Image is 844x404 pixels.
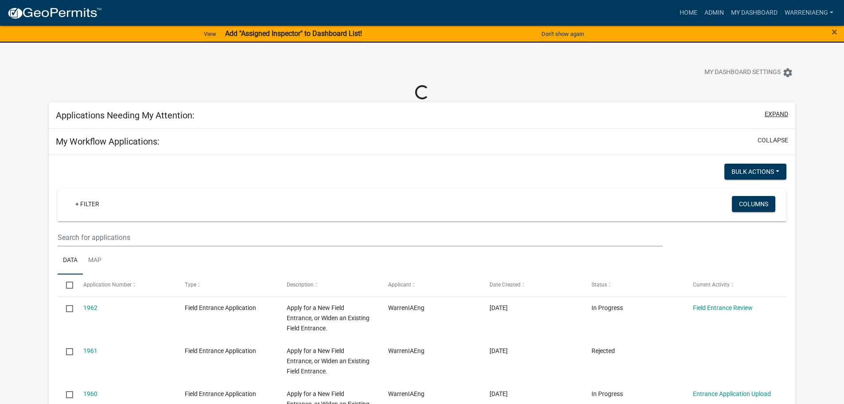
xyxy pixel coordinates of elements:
[185,390,256,397] span: Field Entrance Application
[83,390,97,397] a: 1960
[225,29,362,38] strong: Add "Assigned Inspector" to Dashboard List!
[685,275,786,296] datatable-header-cell: Current Activity
[287,282,314,288] span: Description
[68,196,106,212] a: + Filter
[58,247,83,275] a: Data
[727,4,781,21] a: My Dashboard
[388,282,411,288] span: Applicant
[75,275,176,296] datatable-header-cell: Application Number
[693,390,771,397] a: Entrance Application Upload
[781,4,837,21] a: WarrenIAEng
[490,304,508,311] span: 07/23/2025
[704,67,781,78] span: My Dashboard Settings
[490,390,508,397] span: 07/15/2025
[832,26,837,38] span: ×
[583,275,685,296] datatable-header-cell: Status
[732,196,775,212] button: Columns
[185,304,256,311] span: Field Entrance Application
[83,247,107,275] a: Map
[83,282,132,288] span: Application Number
[200,27,220,41] a: View
[287,304,369,332] span: Apply for a New Field Entrance, or Widen an Existing Field Entrance.
[724,164,786,180] button: Bulk Actions
[591,304,623,311] span: In Progress
[388,390,424,397] span: WarrenIAEng
[782,67,793,78] i: settings
[591,282,607,288] span: Status
[591,347,615,354] span: Rejected
[481,275,583,296] datatable-header-cell: Date Created
[185,282,196,288] span: Type
[765,110,788,119] button: expand
[701,4,727,21] a: Admin
[56,136,159,147] h5: My Workflow Applications:
[58,275,74,296] datatable-header-cell: Select
[176,275,278,296] datatable-header-cell: Type
[832,27,837,37] button: Close
[278,275,379,296] datatable-header-cell: Description
[490,347,508,354] span: 07/15/2025
[591,390,623,397] span: In Progress
[676,4,701,21] a: Home
[58,228,662,247] input: Search for applications
[185,347,256,354] span: Field Entrance Application
[83,304,97,311] a: 1962
[697,64,800,81] button: My Dashboard Settingssettings
[388,304,424,311] span: WarrenIAEng
[693,304,753,311] a: Field Entrance Review
[758,136,788,145] button: collapse
[490,282,521,288] span: Date Created
[380,275,481,296] datatable-header-cell: Applicant
[538,27,587,41] button: Don't show again
[56,110,194,121] h5: Applications Needing My Attention:
[83,347,97,354] a: 1961
[693,282,730,288] span: Current Activity
[287,347,369,375] span: Apply for a New Field Entrance, or Widen an Existing Field Entrance.
[388,347,424,354] span: WarrenIAEng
